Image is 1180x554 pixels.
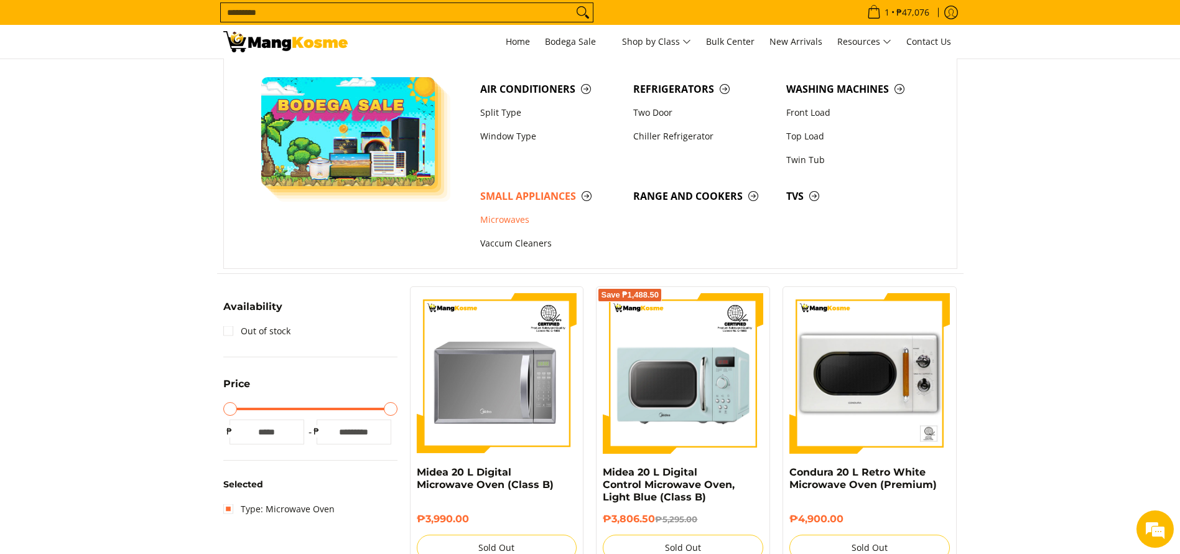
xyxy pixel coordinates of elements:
[223,302,282,312] span: Availability
[603,466,735,503] a: Midea 20 L Digital Control Microwave Oven, Light Blue (Class B)
[633,82,774,97] span: Refrigerators
[474,124,627,148] a: Window Type
[616,25,697,59] a: Shop by Class
[474,101,627,124] a: Split Type
[780,77,933,101] a: Washing Machines
[780,124,933,148] a: Top Load
[786,82,927,97] span: Washing Machines
[539,25,613,59] a: Bodega Sale
[601,291,659,299] span: Save ₱1,488.50
[894,8,931,17] span: ₱47,076
[223,479,397,491] h6: Selected
[603,293,763,454] img: Midea 20 L Digital Control Microwave Oven, Light Blue (Class B)
[837,34,891,50] span: Resources
[545,34,607,50] span: Bodega Sale
[223,302,282,321] summary: Open
[655,514,697,524] del: ₱5,295.00
[627,77,780,101] a: Refrigerators
[706,35,755,47] span: Bulk Center
[863,6,933,19] span: •
[906,35,951,47] span: Contact Us
[417,293,577,454] img: Midea 20 L Digital Microwave Oven (Class B)
[223,31,348,52] img: Small Appliances l Mang Kosme: Home Appliances Warehouse Sale Microwave Oven
[310,425,323,438] span: ₱
[223,499,335,519] a: Type: Microwave Oven
[474,232,627,256] a: Vaccum Cleaners
[627,124,780,148] a: Chiller Refrigerator
[360,25,957,59] nav: Main Menu
[474,184,627,208] a: Small Appliances
[831,25,898,59] a: Resources
[603,513,763,525] h6: ₱3,806.50
[417,513,577,525] h6: ₱3,990.00
[480,82,621,97] span: Air Conditioners
[763,25,829,59] a: New Arrivals
[900,25,957,59] a: Contact Us
[261,77,435,186] img: Bodega Sale
[223,425,236,438] span: ₱
[883,8,891,17] span: 1
[786,189,927,204] span: TVs
[223,379,250,389] span: Price
[223,379,250,398] summary: Open
[627,184,780,208] a: Range and Cookers
[573,3,593,22] button: Search
[499,25,536,59] a: Home
[789,466,937,491] a: Condura 20 L Retro White Microwave Oven (Premium)
[700,25,761,59] a: Bulk Center
[780,148,933,172] a: Twin Tub
[223,321,290,341] a: Out of stock
[769,35,822,47] span: New Arrivals
[789,513,950,525] h6: ₱4,900.00
[474,209,627,232] a: Microwaves
[622,34,691,50] span: Shop by Class
[633,189,774,204] span: Range and Cookers
[474,77,627,101] a: Air Conditioners
[627,101,780,124] a: Two Door
[417,466,554,491] a: Midea 20 L Digital Microwave Oven (Class B)
[480,189,621,204] span: Small Appliances
[506,35,530,47] span: Home
[780,184,933,208] a: TVs
[789,293,950,454] img: condura-vintage-style-20-liter-micowave-oven-with-icc-sticker-class-a-full-front-view-mang-kosme
[780,101,933,124] a: Front Load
